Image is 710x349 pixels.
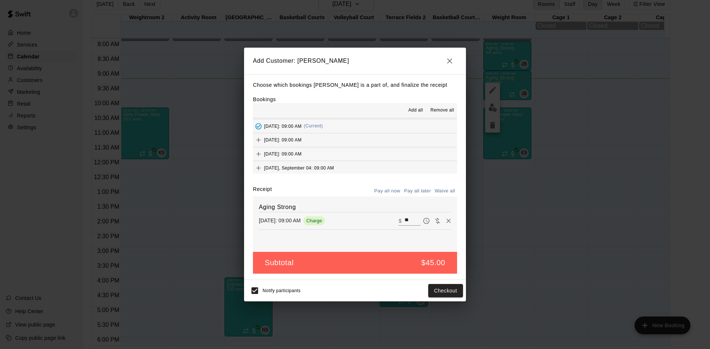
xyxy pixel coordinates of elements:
[253,137,264,143] span: Add
[304,123,323,129] span: (Current)
[253,151,264,156] span: Add
[253,185,272,197] label: Receipt
[244,48,466,74] h2: Add Customer: [PERSON_NAME]
[432,217,443,223] span: Waive payment
[264,123,302,129] span: [DATE]: 09:00 AM
[402,185,433,197] button: Pay all later
[421,258,445,268] h5: $45.00
[259,217,301,224] p: [DATE]: 09:00 AM
[265,258,294,268] h5: Subtotal
[433,185,457,197] button: Waive all
[263,288,301,293] span: Notify participants
[253,96,276,102] label: Bookings
[253,161,457,175] button: Add[DATE], September 04: 09:00 AM
[259,202,451,212] h6: Aging Strong
[253,147,457,161] button: Add[DATE]: 09:00 AM
[253,121,264,132] button: Added - Collect Payment
[443,215,454,226] button: Remove
[264,151,302,156] span: [DATE]: 09:00 AM
[421,217,432,223] span: Pay later
[428,284,463,298] button: Checkout
[253,133,457,147] button: Add[DATE]: 09:00 AM
[264,137,302,143] span: [DATE]: 09:00 AM
[253,165,264,170] span: Add
[399,217,402,225] p: $
[408,107,423,114] span: Add all
[253,81,457,90] p: Choose which bookings [PERSON_NAME] is a part of, and finalize the receipt
[264,165,334,170] span: [DATE], September 04: 09:00 AM
[372,185,402,197] button: Pay all now
[303,218,325,223] span: Charge
[430,107,454,114] span: Remove all
[427,105,457,116] button: Remove all
[404,105,427,116] button: Add all
[253,119,457,133] button: Added - Collect Payment[DATE]: 09:00 AM(Current)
